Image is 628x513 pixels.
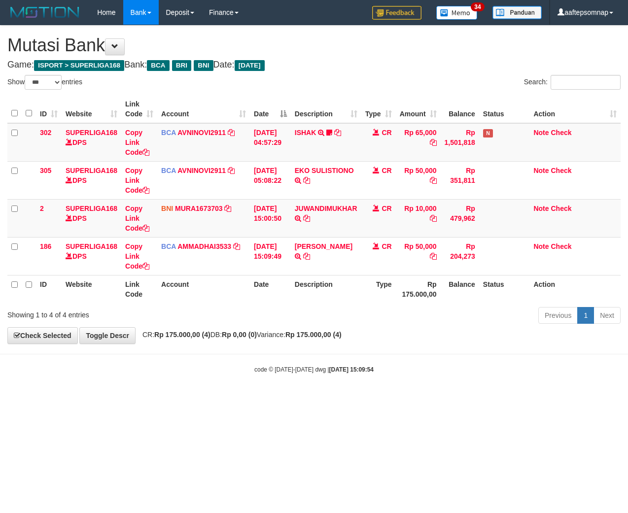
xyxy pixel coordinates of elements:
span: BCA [147,60,169,71]
th: Description: activate to sort column ascending [291,95,361,123]
a: Copy EKO SULISTIONO to clipboard [303,176,310,184]
span: CR [382,205,391,212]
a: Copy Rp 65,000 to clipboard [430,138,437,146]
a: Previous [538,307,578,324]
th: Type [361,275,396,303]
td: DPS [62,237,121,275]
a: Copy Link Code [125,167,149,194]
th: Balance [441,95,479,123]
th: Description [291,275,361,303]
a: Next [593,307,621,324]
img: panduan.png [492,6,542,19]
a: SUPERLIGA168 [66,242,117,250]
td: Rp 65,000 [396,123,441,162]
th: Status [479,275,530,303]
span: BRI [172,60,191,71]
span: 186 [40,242,51,250]
small: code © [DATE]-[DATE] dwg | [254,366,374,373]
strong: Rp 175.000,00 (4) [285,331,342,339]
a: JUWANDIMUKHAR [295,205,357,212]
th: Date: activate to sort column descending [250,95,291,123]
th: Website [62,275,121,303]
span: 305 [40,167,51,174]
a: SUPERLIGA168 [66,205,117,212]
th: Link Code: activate to sort column ascending [121,95,157,123]
td: Rp 479,962 [441,199,479,237]
th: Balance [441,275,479,303]
img: MOTION_logo.png [7,5,82,20]
td: DPS [62,161,121,199]
a: Copy ISHAK to clipboard [334,129,341,137]
th: Account [157,275,250,303]
span: ISPORT > SUPERLIGA168 [34,60,124,71]
td: [DATE] 05:08:22 [250,161,291,199]
span: 34 [471,2,484,11]
td: DPS [62,123,121,162]
th: Rp 175.000,00 [396,275,441,303]
h4: Game: Bank: Date: [7,60,621,70]
a: Note [533,242,549,250]
strong: Rp 0,00 (0) [222,331,257,339]
a: MURA1673703 [175,205,223,212]
a: Check [551,242,571,250]
a: Copy AVNINOVI2911 to clipboard [228,167,235,174]
td: [DATE] 15:00:50 [250,199,291,237]
strong: Rp 175.000,00 (4) [154,331,210,339]
th: Action [529,275,621,303]
th: Website: activate to sort column ascending [62,95,121,123]
span: BNI [161,205,173,212]
span: BCA [161,242,176,250]
th: Account: activate to sort column ascending [157,95,250,123]
input: Search: [551,75,621,90]
a: Copy Rp 50,000 to clipboard [430,252,437,260]
a: Copy JUWANDIMUKHAR to clipboard [303,214,310,222]
th: ID [36,275,62,303]
label: Show entries [7,75,82,90]
h1: Mutasi Bank [7,35,621,55]
a: Note [533,129,549,137]
span: CR [382,167,391,174]
a: Copy WILMANTO GAZALI RA to clipboard [303,252,310,260]
a: SUPERLIGA168 [66,167,117,174]
span: BCA [161,167,176,174]
a: SUPERLIGA168 [66,129,117,137]
td: Rp 1,501,818 [441,123,479,162]
td: [DATE] 15:09:49 [250,237,291,275]
div: Showing 1 to 4 of 4 entries [7,306,254,320]
select: Showentries [25,75,62,90]
a: 1 [577,307,594,324]
a: Copy Rp 50,000 to clipboard [430,176,437,184]
a: ISHAK [295,129,316,137]
td: Rp 10,000 [396,199,441,237]
td: [DATE] 04:57:29 [250,123,291,162]
strong: [DATE] 15:09:54 [329,366,374,373]
span: BNI [194,60,213,71]
th: Type: activate to sort column ascending [361,95,396,123]
a: Copy MURA1673703 to clipboard [224,205,231,212]
td: DPS [62,199,121,237]
th: Action: activate to sort column ascending [529,95,621,123]
span: [DATE] [235,60,265,71]
span: Has Note [483,129,493,137]
a: Copy AVNINOVI2911 to clipboard [228,129,235,137]
a: Check [551,167,571,174]
a: AVNINOVI2911 [177,167,226,174]
span: CR [382,242,391,250]
span: CR: DB: Variance: [138,331,342,339]
td: Rp 50,000 [396,237,441,275]
a: EKO SULISTIONO [295,167,354,174]
th: Status [479,95,530,123]
span: 2 [40,205,44,212]
span: CR [382,129,391,137]
img: Button%20Memo.svg [436,6,478,20]
td: Rp 50,000 [396,161,441,199]
a: Check [551,129,571,137]
th: ID: activate to sort column ascending [36,95,62,123]
span: 302 [40,129,51,137]
th: Date [250,275,291,303]
label: Search: [524,75,621,90]
a: Copy Link Code [125,242,149,270]
th: Link Code [121,275,157,303]
td: Rp 204,273 [441,237,479,275]
a: Copy Link Code [125,129,149,156]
